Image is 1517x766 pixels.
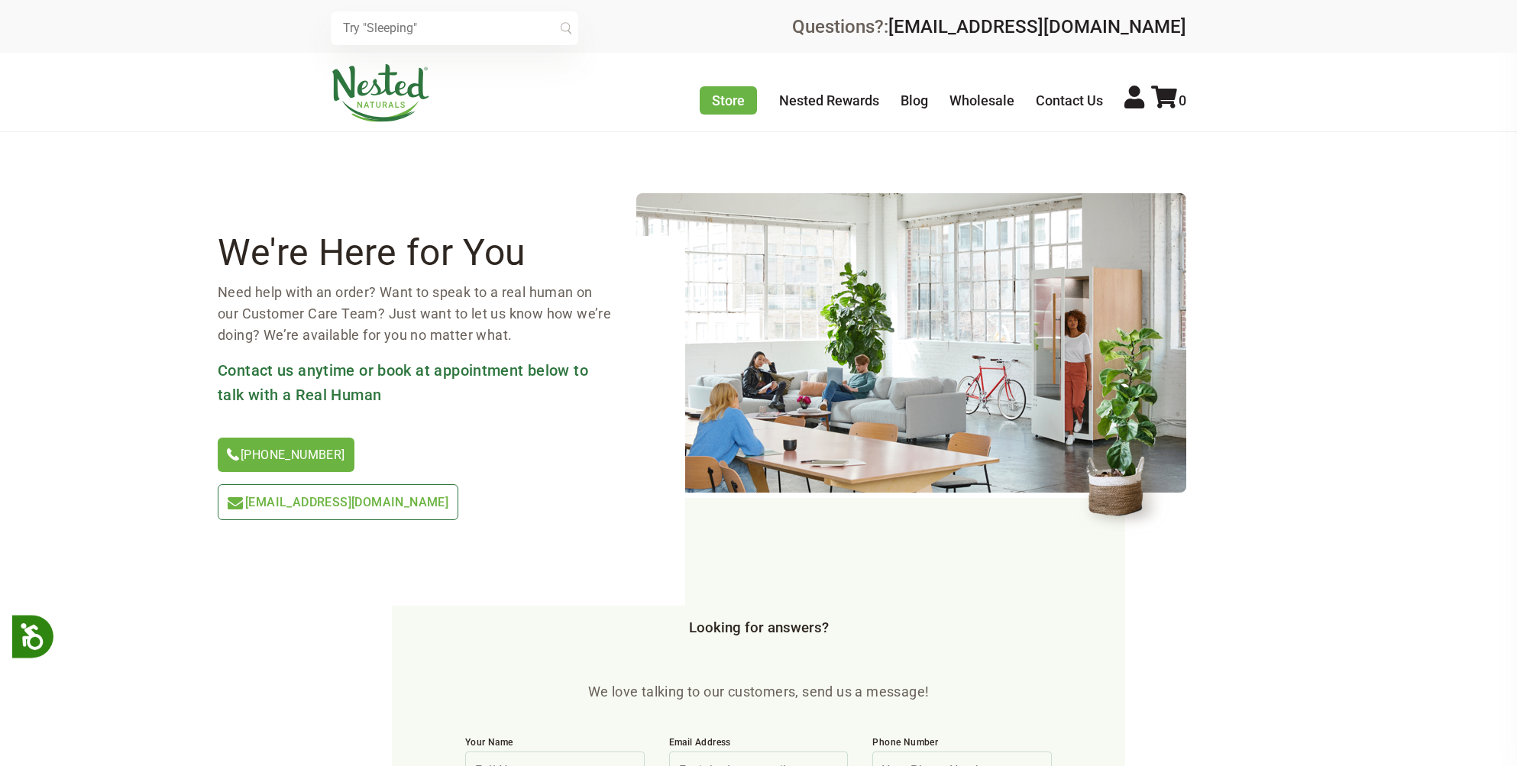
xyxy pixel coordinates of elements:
[331,620,1186,637] h3: Looking for answers?
[228,497,243,509] img: icon-email-light-green.svg
[1151,92,1186,108] a: 0
[901,92,928,108] a: Blog
[218,236,612,270] h2: We're Here for You
[218,438,354,472] a: [PHONE_NUMBER]
[218,358,612,407] h3: Contact us anytime or book at appointment below to talk with a Real Human
[453,681,1064,703] p: We love talking to our customers, send us a message!
[700,86,757,115] a: Store
[331,11,578,45] input: Try "Sleeping"
[1179,92,1186,108] span: 0
[779,92,879,108] a: Nested Rewards
[465,736,645,751] label: Your Name
[872,736,1052,751] label: Phone Number
[218,282,612,346] p: Need help with an order? Want to speak to a real human on our Customer Care Team? Just want to le...
[636,193,1186,493] img: contact-header.png
[888,16,1186,37] a: [EMAIL_ADDRESS][DOMAIN_NAME]
[1036,92,1103,108] a: Contact Us
[331,64,430,122] img: Nested Naturals
[218,484,458,520] a: [EMAIL_ADDRESS][DOMAIN_NAME]
[792,18,1186,36] div: Questions?:
[1073,308,1186,536] img: contact-header-flower.png
[669,736,849,751] label: Email Address
[227,448,239,461] img: icon-phone.svg
[949,92,1014,108] a: Wholesale
[245,495,448,509] span: [EMAIL_ADDRESS][DOMAIN_NAME]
